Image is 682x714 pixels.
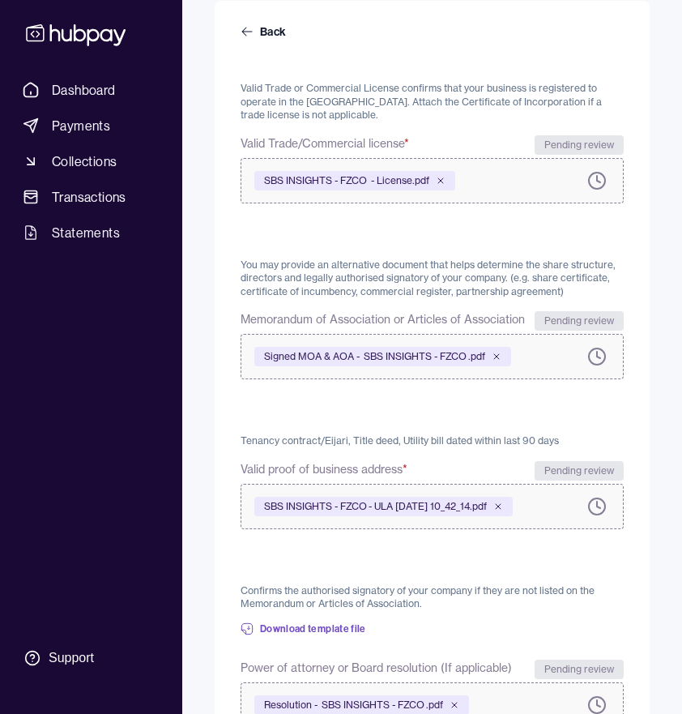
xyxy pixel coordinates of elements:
[241,82,624,122] p: Valid Trade or Commercial License confirms that your business is registered to operate in the [GE...
[264,350,485,363] span: Signed MOA & AOA - SBS INSIGHTS - FZCO .pdf
[264,699,443,712] span: Resolution - SBS INSIGHTS - FZCO .pdf
[16,641,166,675] a: Support
[52,187,126,207] span: Transactions
[535,461,624,481] div: Pending review
[535,135,624,155] div: Pending review
[241,24,289,40] a: Back
[16,182,166,212] a: Transactions
[241,611,366,647] a: Download template file
[241,434,624,448] p: Tenancy contract/Eijari, Title deed, Utility bill dated within last 90 days
[16,111,166,140] a: Payments
[241,311,525,331] span: Memorandum of Association or Articles of Association
[264,174,429,187] span: SBS INSIGHTS - FZCO - License.pdf
[49,649,94,667] div: Support
[16,75,166,105] a: Dashboard
[16,147,166,176] a: Collections
[52,152,117,171] span: Collections
[241,259,624,299] p: You may provide an alternative document that helps determine the share structure, directors and l...
[264,500,487,513] span: SBS INSIGHTS - FZCO - ULA [DATE] 10_42_14.pdf
[52,116,110,135] span: Payments
[241,584,624,611] p: Confirms the authorised signatory of your company if they are not listed on the Memorandum or Art...
[52,223,120,242] span: Statements
[52,80,116,100] span: Dashboard
[535,660,624,679] div: Pending review
[16,218,166,247] a: Statements
[535,311,624,331] div: Pending review
[260,622,366,635] span: Download template file
[241,660,512,679] span: Power of attorney or Board resolution (If applicable)
[241,135,409,155] span: Valid Trade/Commercial license
[241,461,407,481] span: Valid proof of business address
